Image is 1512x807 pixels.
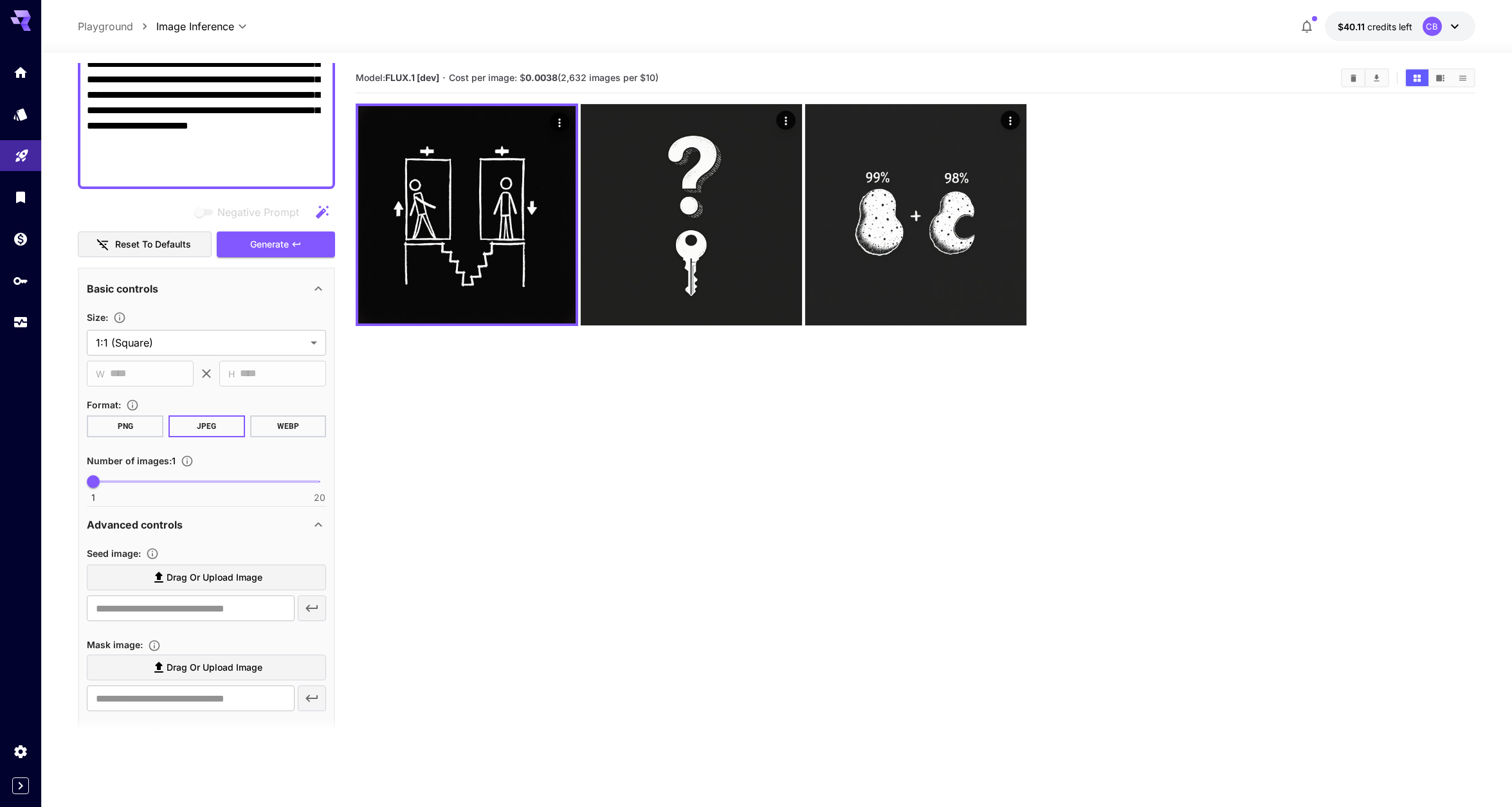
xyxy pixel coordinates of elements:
div: Basic controls [87,273,326,304]
span: Drag or upload image [167,570,262,586]
button: Reset to defaults [78,231,212,258]
img: 2Q== [581,104,802,325]
button: Adjust the dimensions of the generated image by specifying its width and height in pixels, or sel... [108,311,131,324]
span: Model: [356,72,439,83]
p: Advanced controls [87,517,183,532]
div: Show images in grid viewShow images in video viewShow images in list view [1405,68,1475,87]
b: 0.0038 [525,72,558,83]
label: Drag or upload image [87,655,326,681]
button: WEBP [250,415,327,437]
div: Seed Image is required! [87,637,326,716]
div: CB [1423,17,1442,36]
span: Mask image : [87,639,143,650]
b: FLUX.1 [dev] [385,72,439,83]
div: Models [13,106,28,122]
label: Drag or upload image [87,565,326,591]
img: 9k= [358,106,576,323]
button: JPEG [169,415,245,437]
div: Library [13,189,28,205]
button: Upload a mask image to define the area to edit, or use the Mask Editor to create one from your se... [143,639,166,652]
p: · [442,70,446,86]
button: Download All [1365,69,1388,86]
span: 1 [91,491,95,504]
nav: breadcrumb [78,19,156,34]
span: Drag or upload image [167,660,262,676]
div: Settings [13,743,28,759]
button: Show images in list view [1452,69,1474,86]
span: Negative Prompt [217,204,299,220]
img: 9k= [805,104,1026,325]
div: API Keys [13,273,28,289]
button: Generate [217,231,335,258]
span: 1:1 (Square) [96,335,305,350]
span: W [96,367,105,381]
button: Show images in grid view [1406,69,1428,86]
span: Cost per image: $ (2,632 images per $10) [449,72,659,83]
div: Actions [550,113,569,132]
div: Home [13,64,28,80]
div: Usage [13,314,28,331]
span: Generate [250,237,289,253]
button: Expand sidebar [12,777,29,794]
span: Number of images : 1 [87,455,176,466]
span: Size : [87,312,108,323]
span: Negative prompts are not compatible with the selected model. [192,204,309,220]
div: Playground [14,144,30,160]
div: Wallet [13,231,28,247]
button: Clear Images [1342,69,1365,86]
div: $40.1059 [1338,20,1412,33]
p: Basic controls [87,281,158,296]
button: Upload a reference image to guide the result. This is needed for Image-to-Image or Inpainting. Su... [141,547,164,560]
span: Format : [87,399,121,410]
button: $40.1059CB [1325,12,1475,41]
button: Specify how many images to generate in a single request. Each image generation will be charged se... [176,455,199,467]
span: Image Inference [156,19,234,34]
span: $40.11 [1338,21,1367,32]
a: Playground [78,19,133,34]
div: Clear ImagesDownload All [1341,68,1389,87]
span: Seed image : [87,548,141,559]
span: H [228,367,235,381]
span: credits left [1367,21,1412,32]
div: Advanced controls [87,509,326,540]
div: Actions [776,111,796,130]
button: Show images in video view [1429,69,1452,86]
span: 20 [314,491,325,504]
button: Choose the file format for the output image. [121,399,144,412]
div: Actions [1000,111,1019,130]
button: PNG [87,415,163,437]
